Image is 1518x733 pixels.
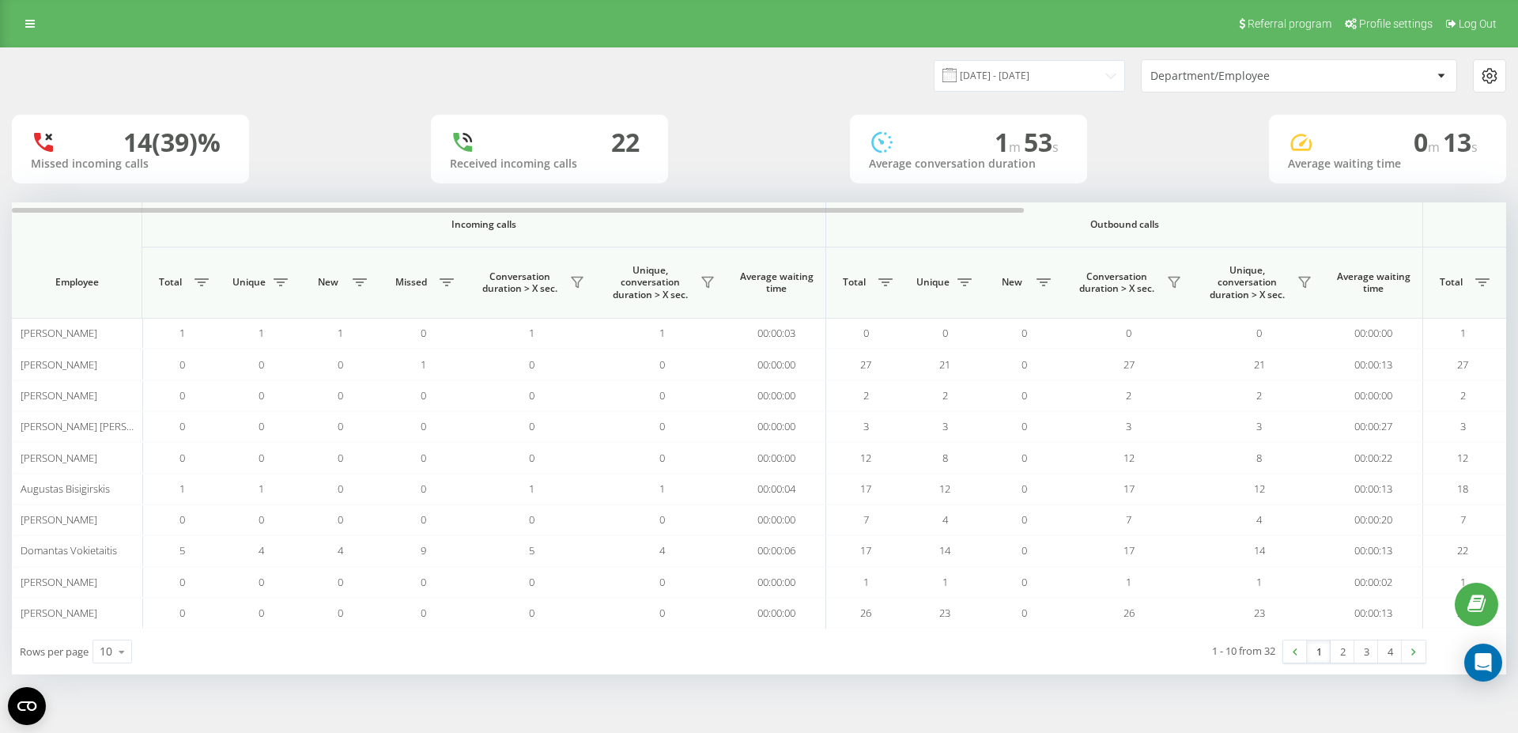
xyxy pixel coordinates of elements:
span: 17 [860,543,871,557]
span: Domantas Vokietaitis [21,543,117,557]
span: 0 [338,512,343,527]
span: 0 [1021,326,1027,340]
span: 0 [338,357,343,372]
span: 23 [1254,606,1265,620]
span: 1 [179,482,185,496]
span: 8 [1256,451,1262,465]
div: Received incoming calls [450,157,649,171]
span: [PERSON_NAME] [21,451,97,465]
span: 0 [1021,419,1027,433]
span: 0 [338,482,343,496]
span: 14 [1254,543,1265,557]
td: 00:00:02 [1324,567,1423,598]
span: 0 [1021,543,1027,557]
span: 1 [942,575,948,589]
div: Open Intercom Messenger [1464,644,1502,682]
span: Conversation duration > Х sec. [474,270,565,295]
div: 14 (39)% [123,127,221,157]
span: Profile settings [1359,17,1433,30]
span: Average waiting time [1336,270,1410,295]
span: 0 [259,357,264,372]
span: 1 [1256,575,1262,589]
td: 00:00:00 [1324,380,1423,411]
span: 27 [1457,357,1468,372]
span: [PERSON_NAME] [21,512,97,527]
span: [PERSON_NAME] [21,388,97,402]
span: 0 [529,512,534,527]
div: Missed incoming calls [31,157,230,171]
span: m [1009,138,1024,156]
span: [PERSON_NAME] [PERSON_NAME] [21,419,176,433]
span: 0 [338,451,343,465]
span: 0 [259,451,264,465]
span: Incoming calls [183,218,784,231]
span: [PERSON_NAME] [21,575,97,589]
a: 4 [1378,640,1402,663]
span: 0 [179,419,185,433]
span: 5 [529,543,534,557]
td: 00:00:00 [727,442,826,473]
span: 0 [421,419,426,433]
span: 12 [939,482,950,496]
span: 0 [338,606,343,620]
span: 0 [179,575,185,589]
span: Outbound calls [863,218,1386,231]
span: 23 [939,606,950,620]
span: 22 [1457,543,1468,557]
span: 0 [863,326,869,340]
span: 26 [860,606,871,620]
td: 00:00:27 [1324,411,1423,442]
span: 0 [659,606,665,620]
span: 3 [1256,419,1262,433]
span: 0 [338,419,343,433]
span: 0 [179,357,185,372]
span: 12 [860,451,871,465]
span: 0 [179,388,185,402]
span: 1 [179,326,185,340]
span: 27 [860,357,871,372]
span: Unique, conversation duration > Х sec. [1202,264,1293,301]
span: Average waiting time [739,270,814,295]
span: 17 [1123,482,1135,496]
td: 00:00:13 [1324,474,1423,504]
span: 8 [942,451,948,465]
span: Missed [387,276,435,289]
span: m [1428,138,1443,156]
span: 1 [421,357,426,372]
span: 0 [1021,451,1027,465]
span: 7 [1126,512,1131,527]
span: 5 [179,543,185,557]
span: 18 [1457,482,1468,496]
td: 00:00:06 [727,535,826,566]
span: 0 [179,451,185,465]
span: Rows per page [20,644,89,659]
span: 0 [1021,512,1027,527]
span: Augustas Bisigirskis [21,482,110,496]
span: New [992,276,1032,289]
span: 2 [1460,388,1466,402]
span: 12 [1457,451,1468,465]
span: [PERSON_NAME] [21,357,97,372]
span: 0 [421,575,426,589]
span: 0 [659,575,665,589]
span: Unique, conversation duration > Х sec. [605,264,696,301]
div: Average conversation duration [869,157,1068,171]
td: 00:00:00 [727,598,826,629]
span: 3 [942,419,948,433]
td: 00:00:03 [727,318,826,349]
span: 12 [1254,482,1265,496]
span: 0 [659,388,665,402]
span: 0 [421,512,426,527]
span: 0 [421,606,426,620]
td: 00:00:00 [727,380,826,411]
span: 0 [529,575,534,589]
span: 9 [421,543,426,557]
span: 0 [421,451,426,465]
td: 00:00:04 [727,474,826,504]
span: 4 [259,543,264,557]
div: Average waiting time [1288,157,1487,171]
span: Total [150,276,190,289]
td: 00:00:13 [1324,598,1423,629]
span: 0 [259,575,264,589]
span: Referral program [1248,17,1331,30]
